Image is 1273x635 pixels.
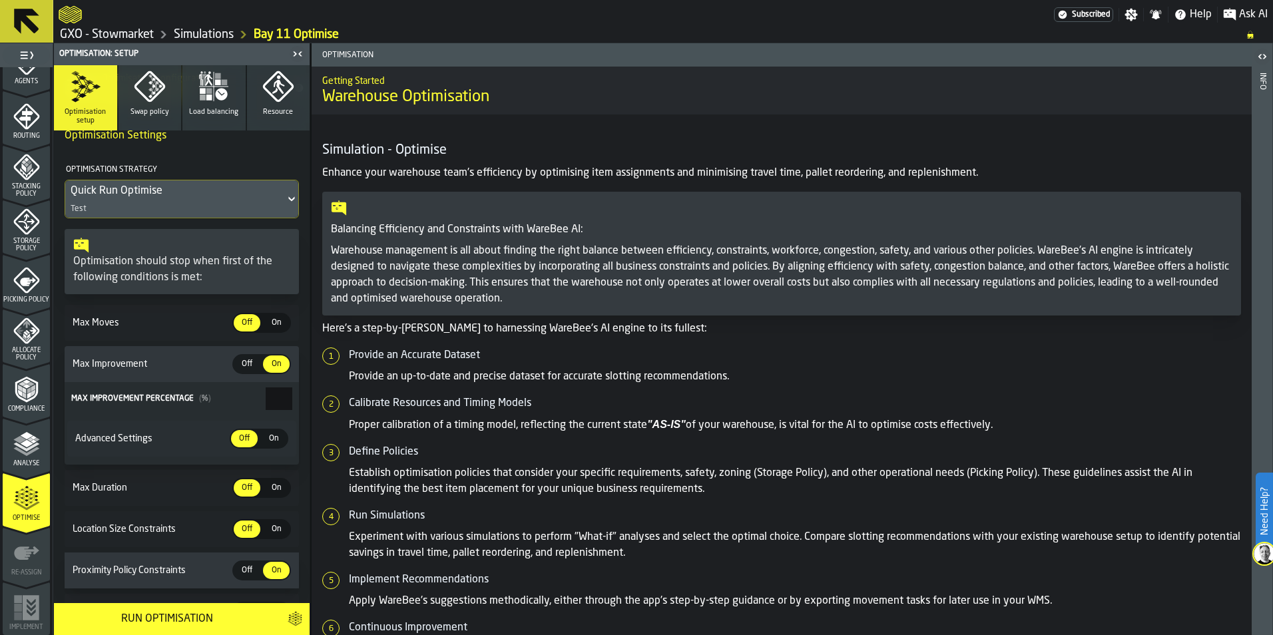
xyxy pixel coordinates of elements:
div: thumb [263,314,290,331]
div: thumb [234,521,260,538]
span: Optimise [3,515,50,522]
p: Enhance your warehouse team's efficiency by optimising item assignments and minimising travel tim... [322,165,1241,181]
label: button-switch-multi-Off [232,602,262,622]
h4: Optimisation Settings [65,122,299,149]
span: Optimisation [317,51,784,60]
a: link-to-/wh/i/1f322264-80fa-4175-88bb-566e6213dfa5 [174,27,234,42]
span: Help [1190,7,1212,23]
p: Provide an up-to-date and precise dataset for accurate slotting recommendations. [349,369,1241,385]
label: button-switch-multi-On [262,602,291,622]
a: link-to-/wh/i/1f322264-80fa-4175-88bb-566e6213dfa5 [60,27,154,42]
span: Re-assign [3,569,50,576]
label: Need Help? [1257,474,1272,548]
span: On [266,564,287,576]
label: react-aria4685150309-:r20n: [70,387,294,410]
label: button-switch-multi-Off [232,313,262,333]
span: Optimisation: Setup [59,49,138,59]
span: Max Improvement Percentage [71,395,194,403]
span: % [199,395,211,403]
label: button-toggle-Help [1168,7,1217,23]
p: Proper calibration of a timing model, reflecting the current state of your warehouse, is vital fo... [349,417,1241,433]
div: Info [1258,70,1267,632]
a: link-to-/wh/i/1f322264-80fa-4175-88bb-566e6213dfa5/settings/billing [1054,7,1113,22]
div: Run Optimisation [62,611,272,627]
h5: Define Policies [349,444,1241,460]
li: menu Analyse [3,418,50,471]
button: button-Run Optimisation [54,603,280,635]
label: button-toggle-Toggle Full Menu [3,46,50,65]
span: Picking Policy [3,296,50,304]
span: Swap policy [130,108,169,116]
div: Optimisation should stop when first of the following conditions is met: [73,254,290,286]
span: Max Duration [70,483,232,493]
label: button-toggle-Settings [1119,8,1143,21]
span: Storage Policy [3,238,50,252]
label: button-switch-multi-Off [230,429,259,449]
span: Off [234,433,255,445]
li: menu Optimise [3,473,50,526]
li: menu Storage Policy [3,200,50,253]
div: thumb [263,521,290,538]
span: Agents [3,78,50,85]
span: Compliance [3,405,50,413]
label: button-switch-multi-On [262,354,291,374]
label: button-switch-multi-On [262,519,291,539]
a: logo-header [59,3,82,27]
span: Subscribed [1072,10,1110,19]
div: thumb [263,479,290,497]
span: Allocate Policy [3,347,50,361]
span: Proximity Policy Constraints [70,565,232,576]
label: button-toggle-Notifications [1144,8,1168,21]
h5: Provide an Accurate Dataset [349,347,1241,363]
span: On [263,433,284,445]
span: Max Improvement [70,359,232,369]
span: Off [236,482,258,494]
h5: Run Simulations [349,508,1241,524]
div: DropdownMenuValue-1 [71,183,280,199]
div: thumb [234,314,260,331]
li: menu Stacking Policy [3,145,50,198]
li: menu Re-assign [3,527,50,580]
label: button-switch-multi-On [262,313,291,333]
li: menu Picking Policy [3,254,50,308]
span: On [266,317,287,329]
div: Menu Subscription [1054,7,1113,22]
div: thumb [263,562,290,579]
span: Warehouse Optimisation [322,87,489,108]
button: button- [280,603,310,635]
div: thumb [260,430,287,447]
span: Implement [3,624,50,631]
span: On [266,482,287,494]
div: thumb [234,355,260,373]
span: ) [208,395,211,403]
h5: Implement Recommendations [349,572,1241,588]
p: Establish optimisation policies that consider your specific requirements, safety, zoning (Storage... [349,465,1241,497]
span: Resource [263,108,293,116]
h4: Simulation - Optimise [322,141,1241,160]
nav: Breadcrumb [59,27,1268,43]
label: button-toggle-Close me [288,46,307,62]
span: Routing [3,132,50,140]
label: button-switch-multi-On [262,560,291,580]
p: Here's a step-by-[PERSON_NAME] to harnessing WareBee's AI engine to its fullest: [322,321,1241,337]
span: ( [199,395,202,403]
div: title-Warehouse Optimisation [312,67,1252,114]
div: thumb [263,355,290,373]
li: menu Implement [3,582,50,635]
div: thumb [234,479,260,497]
span: Advanced Settings [73,433,230,444]
span: Ask AI [1239,7,1268,23]
span: Max Moves [70,317,232,328]
span: Location Size Constraints [70,524,232,534]
div: Test [71,204,87,214]
label: button-switch-multi-Off [232,478,262,498]
span: Off [236,523,258,535]
label: button-toggle-Open [1253,46,1272,70]
li: menu Agents [3,36,50,89]
li: menu Compliance [3,363,50,417]
p: Warehouse management is all about finding the right balance between efficiency, constraints, work... [331,243,1232,307]
li: menu Routing [3,91,50,144]
p: Experiment with various simulations to perform "What-if" analyses and select the optimal choice. ... [349,529,1241,561]
div: thumb [234,562,260,579]
span: Off [236,564,258,576]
